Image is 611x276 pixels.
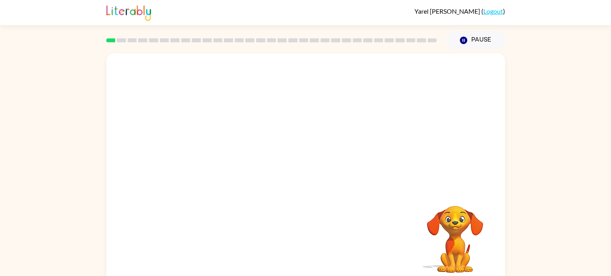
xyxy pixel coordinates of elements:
[483,7,503,15] a: Logout
[415,193,495,274] video: Your browser must support playing .mp4 files to use Literably. Please try using another browser.
[414,7,505,15] div: ( )
[447,31,505,50] button: Pause
[106,3,151,21] img: Literably
[414,7,481,15] span: Yarel [PERSON_NAME]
